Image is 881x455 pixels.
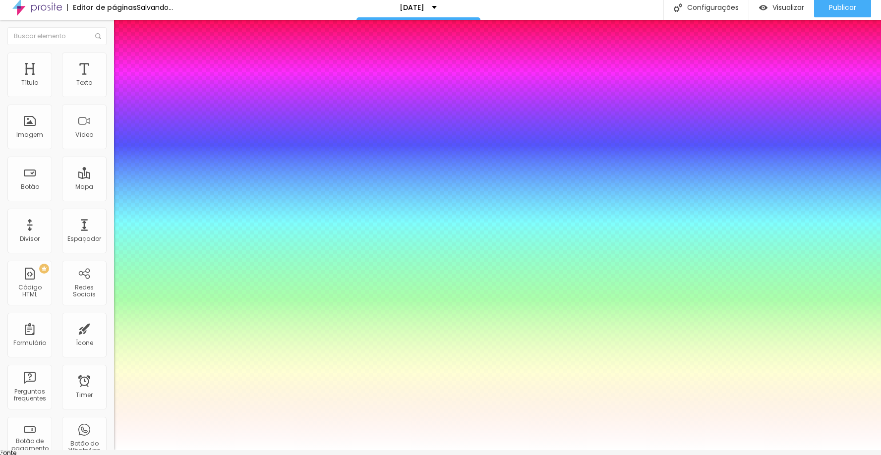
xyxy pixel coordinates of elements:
[16,131,43,138] div: Imagem
[13,340,46,346] div: Formulário
[64,284,104,298] div: Redes Sociais
[76,340,93,346] div: Ícone
[20,235,40,242] div: Divisor
[772,3,804,11] span: Visualizar
[67,4,137,11] div: Editor de páginas
[759,3,767,12] img: view-1.svg
[95,33,101,39] img: Icone
[21,79,38,86] div: Título
[76,79,92,86] div: Texto
[76,392,93,398] div: Timer
[829,3,856,11] span: Publicar
[137,4,173,11] div: Salvando...
[21,183,39,190] div: Botão
[10,284,49,298] div: Código HTML
[10,388,49,402] div: Perguntas frequentes
[10,438,49,452] div: Botão de pagamento
[75,183,93,190] div: Mapa
[400,4,424,11] p: [DATE]
[75,131,93,138] div: Vídeo
[7,27,107,45] input: Buscar elemento
[64,440,104,455] div: Botão do WhatsApp
[674,3,682,12] img: Icone
[67,235,101,242] div: Espaçador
